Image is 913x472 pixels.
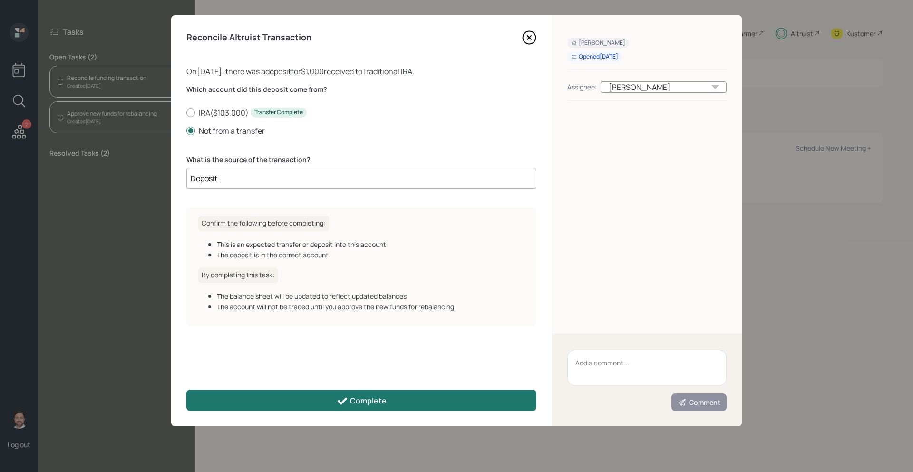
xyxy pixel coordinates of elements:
div: The deposit is in the correct account [217,250,525,260]
div: [PERSON_NAME] [571,39,625,47]
label: IRA ( $103,000 ) [186,108,536,118]
label: Not from a transfer [186,126,536,136]
label: What is the source of the transaction? [186,155,536,165]
div: This is an expected transfer or deposit into this account [217,239,525,249]
button: Complete [186,390,536,411]
div: The account will not be traded until you approve the new funds for rebalancing [217,302,525,312]
div: Transfer Complete [254,108,303,117]
label: Which account did this deposit come from? [186,85,536,94]
div: Opened [DATE] [571,53,618,61]
div: Comment [678,398,720,407]
div: [PERSON_NAME] [601,81,727,93]
h4: Reconcile Altruist Transaction [186,32,311,43]
div: On [DATE] , there was a deposit for $1,000 received to Traditional IRA . [186,66,536,77]
button: Comment [671,393,727,411]
div: Complete [337,395,387,407]
div: The balance sheet will be updated to reflect updated balances [217,291,525,301]
h6: Confirm the following before completing: [198,216,329,231]
div: Assignee: [567,82,597,92]
h6: By completing this task: [198,267,278,283]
